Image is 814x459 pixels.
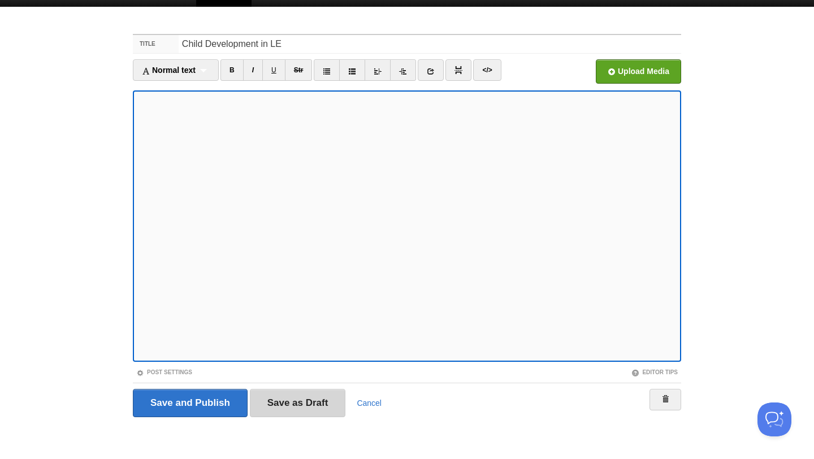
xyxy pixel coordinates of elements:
img: pagebreak-icon.png [454,66,462,74]
a: U [262,59,285,81]
a: Editor Tips [631,369,678,375]
a: B [220,59,244,81]
a: </> [473,59,501,81]
a: Cancel [357,399,382,408]
span: Normal text [142,66,196,75]
input: Save and Publish [133,389,248,417]
a: I [243,59,263,81]
a: Str [285,59,313,81]
iframe: Help Scout Beacon - Open [757,402,791,436]
a: Post Settings [136,369,192,375]
label: Title [133,35,179,53]
del: Str [294,66,304,74]
input: Save as Draft [250,389,346,417]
